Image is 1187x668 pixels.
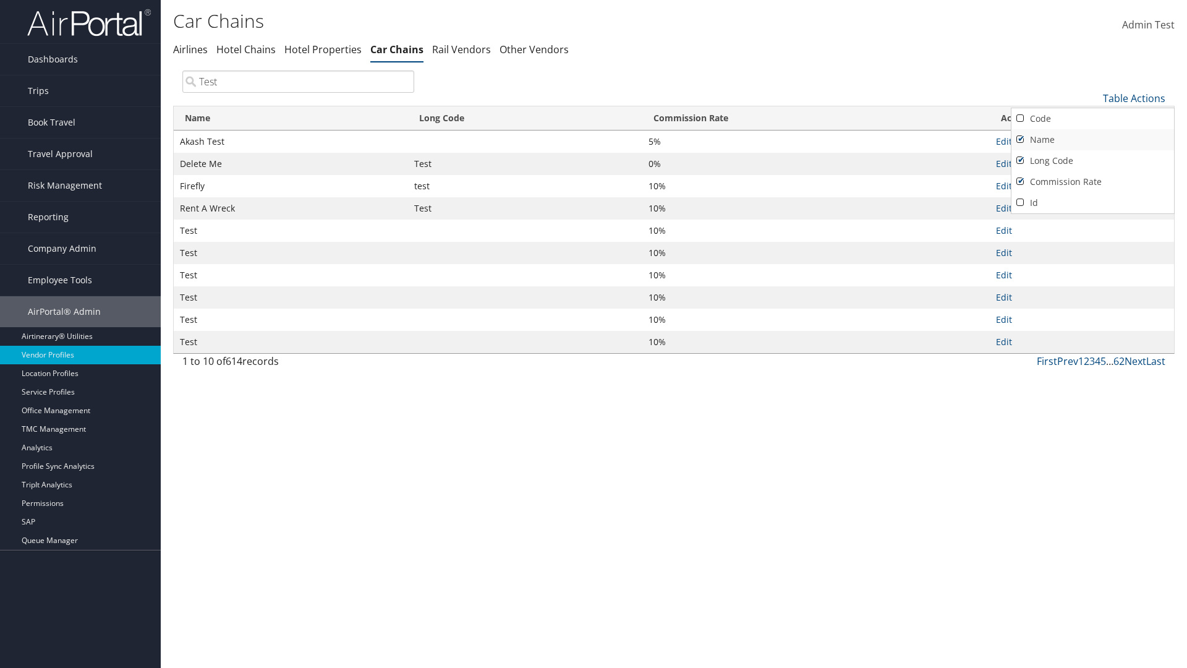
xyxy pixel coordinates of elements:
span: Dashboards [28,44,78,75]
span: Company Admin [28,233,96,264]
span: AirPortal® Admin [28,296,101,327]
img: airportal-logo.png [27,8,151,37]
span: Risk Management [28,170,102,201]
span: Reporting [28,202,69,233]
a: Code [1011,108,1174,129]
a: Name [1011,129,1174,150]
span: Book Travel [28,107,75,138]
span: Trips [28,75,49,106]
span: Travel Approval [28,139,93,169]
a: Long Code [1011,150,1174,171]
a: Commission Rate [1011,171,1174,192]
a: Id [1011,192,1174,213]
span: Employee Tools [28,265,92,296]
